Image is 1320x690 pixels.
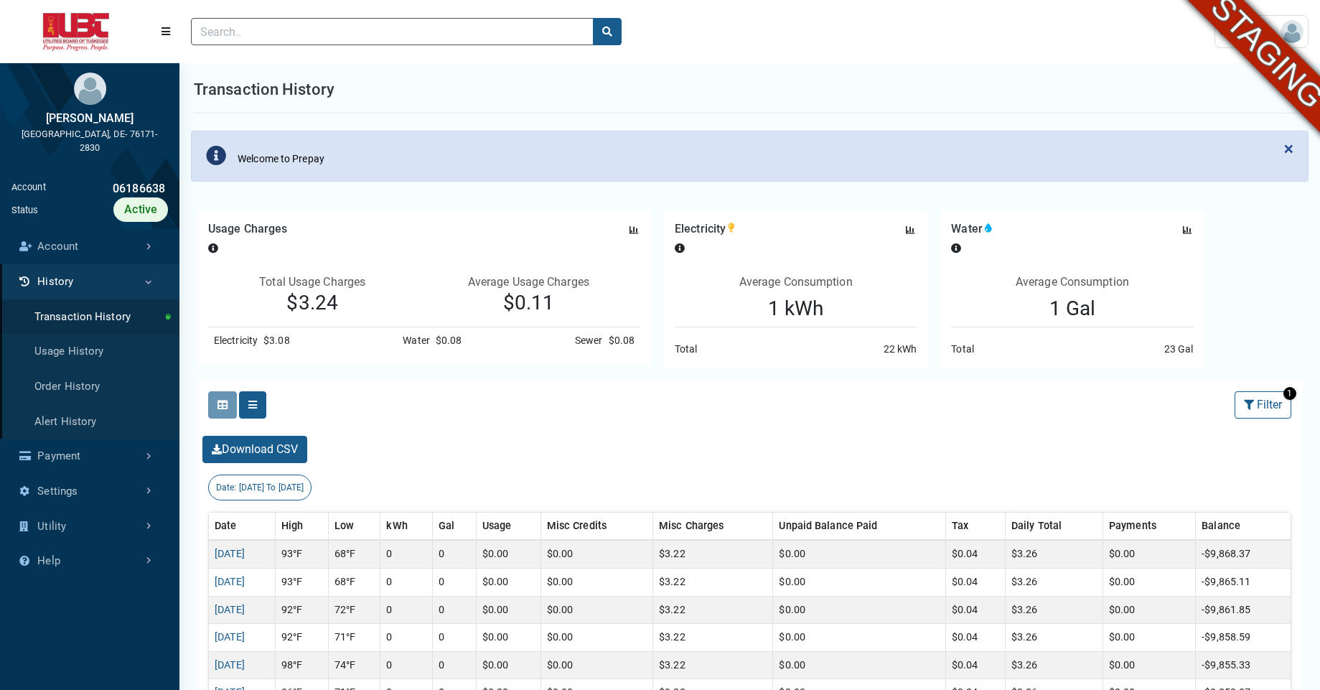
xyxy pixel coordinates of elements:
td: $3.26 [1006,540,1103,568]
td: 0 [432,624,476,652]
button: Chart for Water [1181,223,1194,236]
td: 0 [380,540,432,568]
p: $3.24 [208,291,416,315]
th: Unpaid Balance Paid [773,512,945,540]
span: Date: [216,482,237,493]
div: $0.08 [603,333,635,348]
div: Electricity [214,333,258,348]
td: 71°F [328,624,380,652]
td: -$9,855.33 [1196,651,1291,679]
button: Chart for Usage Charges [627,223,640,236]
p: Average Usage Charges [416,274,640,291]
td: $0.00 [1103,596,1196,624]
div: Sewer [575,333,603,348]
h1: Transaction History [194,78,334,101]
th: Balance [1196,512,1291,540]
span: 1 [1283,387,1296,400]
div: 06186638 [46,180,168,197]
div: Total [951,342,974,357]
div: Account [11,180,46,197]
td: $3.22 [653,624,773,652]
button: Menu [152,19,179,45]
th: Low [328,512,380,540]
th: Tax [945,512,1005,540]
td: $3.22 [653,569,773,597]
p: Average Consumption [1016,274,1129,297]
th: Usage [477,512,541,540]
td: 0 [432,540,476,568]
h2: Water [951,222,994,236]
div: [GEOGRAPHIC_DATA], DE- 76171-2830 [11,127,168,154]
td: $0.00 [540,624,652,652]
td: $0.00 [1103,624,1196,652]
td: -$9,858.59 [1196,624,1291,652]
td: $0.04 [945,624,1005,652]
button: Filter [1235,391,1291,419]
td: $0.04 [945,540,1005,568]
td: 0 [380,624,432,652]
th: Daily Total [1006,512,1103,540]
button: Chart for Electricity [904,223,917,236]
td: 68°F [328,540,380,568]
div: Welcome to Prepay [238,151,324,167]
th: High [276,512,329,540]
td: $3.22 [653,596,773,624]
td: $3.22 [653,651,773,679]
td: $0.00 [773,596,945,624]
td: 92°F [276,596,329,624]
th: Misc Credits [540,512,652,540]
button: Download CSV [202,436,307,463]
p: $0.11 [416,291,640,315]
td: $0.00 [540,651,652,679]
th: Date [209,512,276,540]
td: $0.00 [1103,540,1196,568]
td: $0.00 [773,569,945,597]
td: $3.26 [1006,569,1103,597]
td: 0 [380,596,432,624]
td: 0 [380,651,432,679]
td: $0.00 [540,596,652,624]
h2: Usage Charges [208,222,287,236]
p: 1 kWh [768,297,824,321]
td: -$9,868.37 [1196,540,1291,568]
td: 93°F [276,569,329,597]
td: 93°F [276,540,329,568]
td: $0.00 [477,651,541,679]
td: $0.00 [477,624,541,652]
td: 0 [380,569,432,597]
input: Search [191,18,594,45]
td: -$9,861.85 [1196,596,1291,624]
td: 0 [432,651,476,679]
td: 72°F [328,596,380,624]
div: Active [113,197,168,222]
td: $3.26 [1006,596,1103,624]
img: ALTSK Logo [11,13,141,51]
span: [DATE] To [DATE] [239,482,304,493]
th: Payments [1103,512,1196,540]
a: [DATE] [215,576,245,588]
h2: Electricity [675,222,737,236]
td: $0.00 [1103,569,1196,597]
div: Total [675,342,698,357]
div: 22 kWh [884,342,917,357]
p: 1 Gal [1049,297,1096,321]
td: $0.00 [540,569,652,597]
td: $0.04 [945,596,1005,624]
td: $0.04 [945,651,1005,679]
button: Close [1270,131,1308,166]
td: $0.00 [477,569,541,597]
a: [DATE] [215,631,245,643]
td: -$9,865.11 [1196,569,1291,597]
td: $0.04 [945,569,1005,597]
div: $3.08 [258,333,290,348]
div: [PERSON_NAME] [11,110,168,127]
th: Misc Charges [653,512,773,540]
p: Average Consumption [739,274,853,297]
span: User Settings [1220,24,1281,39]
th: kWh [380,512,432,540]
a: [DATE] [215,659,245,671]
td: $0.00 [773,651,945,679]
td: $0.00 [477,596,541,624]
p: Total Usage Charges [208,274,416,291]
td: $0.00 [773,540,945,568]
